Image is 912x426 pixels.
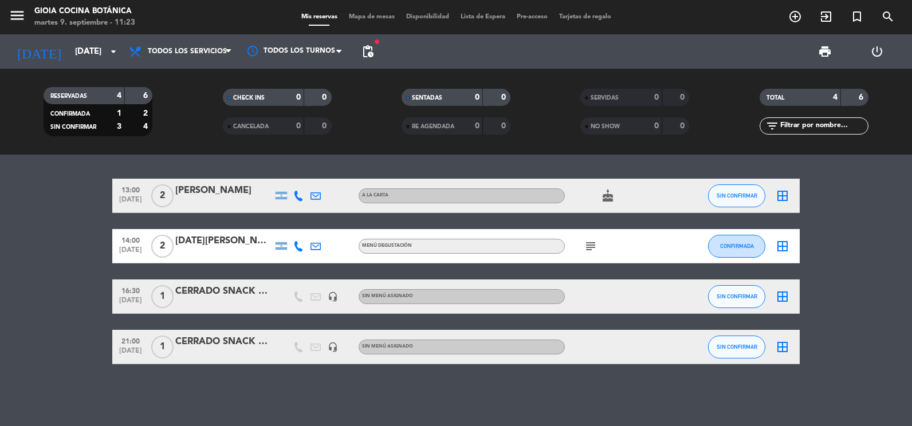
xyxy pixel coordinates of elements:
[654,122,659,130] strong: 0
[851,34,904,69] div: LOG OUT
[151,285,174,308] span: 1
[116,183,145,196] span: 13:00
[296,122,301,130] strong: 0
[601,189,615,203] i: cake
[9,7,26,28] button: menu
[818,45,832,58] span: print
[50,111,90,117] span: CONFIRMADA
[151,235,174,258] span: 2
[175,334,273,349] div: CERRADO SNACK Y CENA
[680,93,687,101] strong: 0
[708,184,765,207] button: SIN CONFIRMAR
[475,93,479,101] strong: 0
[720,243,754,249] span: CONFIRMADA
[322,93,329,101] strong: 0
[708,285,765,308] button: SIN CONFIRMAR
[553,14,617,20] span: Tarjetas de regalo
[143,109,150,117] strong: 2
[833,93,838,101] strong: 4
[116,283,145,297] span: 16:30
[374,38,380,45] span: fiber_manual_record
[859,93,866,101] strong: 6
[881,10,895,23] i: search
[362,193,388,198] span: A la Carta
[116,347,145,360] span: [DATE]
[322,122,329,130] strong: 0
[50,124,96,130] span: SIN CONFIRMAR
[766,95,784,101] span: TOTAL
[34,17,135,29] div: martes 9. septiembre - 11:23
[107,45,120,58] i: arrow_drop_down
[362,344,413,349] span: Sin menú asignado
[776,290,789,303] i: border_all
[475,122,479,130] strong: 0
[116,334,145,347] span: 21:00
[870,45,884,58] i: power_settings_new
[143,123,150,131] strong: 4
[717,344,757,350] span: SIN CONFIRMAR
[819,10,833,23] i: exit_to_app
[175,234,273,249] div: [DATE][PERSON_NAME]
[328,291,338,302] i: headset_mic
[455,14,511,20] span: Lista de Espera
[143,92,150,100] strong: 6
[175,284,273,299] div: CERRADO SNACK Y CENA
[116,233,145,246] span: 14:00
[708,235,765,258] button: CONFIRMADA
[765,119,779,133] i: filter_list
[511,14,553,20] span: Pre-acceso
[296,93,301,101] strong: 0
[361,45,375,58] span: pending_actions
[50,93,87,99] span: RESERVADAS
[233,124,269,129] span: CANCELADA
[233,95,265,101] span: CHECK INS
[501,93,508,101] strong: 0
[591,124,620,129] span: NO SHOW
[412,124,454,129] span: RE AGENDADA
[400,14,455,20] span: Disponibilidad
[717,192,757,199] span: SIN CONFIRMAR
[850,10,864,23] i: turned_in_not
[362,294,413,298] span: Sin menú asignado
[412,95,442,101] span: SENTADAS
[116,297,145,310] span: [DATE]
[654,93,659,101] strong: 0
[328,342,338,352] i: headset_mic
[116,246,145,259] span: [DATE]
[708,336,765,358] button: SIN CONFIRMAR
[116,196,145,209] span: [DATE]
[34,6,135,17] div: Gioia Cocina Botánica
[776,239,789,253] i: border_all
[717,293,757,299] span: SIN CONFIRMAR
[175,183,273,198] div: [PERSON_NAME]
[151,184,174,207] span: 2
[117,123,121,131] strong: 3
[9,7,26,24] i: menu
[9,39,69,64] i: [DATE]
[591,95,619,101] span: SERVIDAS
[296,14,343,20] span: Mis reservas
[779,120,868,132] input: Filtrar por nombre...
[788,10,802,23] i: add_circle_outline
[680,122,687,130] strong: 0
[343,14,400,20] span: Mapa de mesas
[362,243,412,248] span: Menú Degustación
[776,189,789,203] i: border_all
[148,48,227,56] span: Todos los servicios
[776,340,789,354] i: border_all
[117,109,121,117] strong: 1
[501,122,508,130] strong: 0
[117,92,121,100] strong: 4
[151,336,174,358] span: 1
[584,239,597,253] i: subject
